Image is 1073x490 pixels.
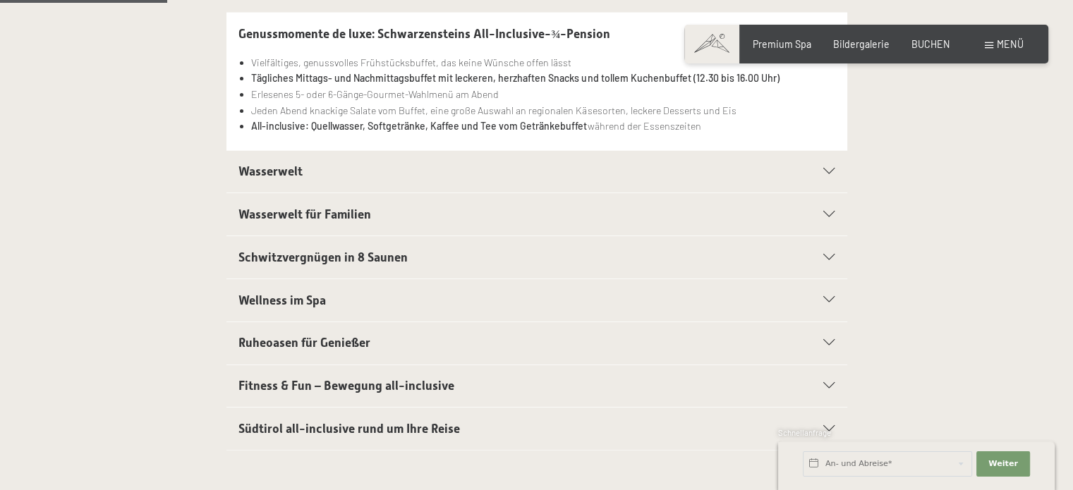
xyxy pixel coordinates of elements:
[238,250,408,264] span: Schwitzvergnügen in 8 Saunen
[238,422,460,436] span: Südtirol all-inclusive rund um Ihre Reise
[753,38,811,50] a: Premium Spa
[238,164,303,178] span: Wasserwelt
[833,38,890,50] a: Bildergalerie
[238,207,371,221] span: Wasserwelt für Familien
[251,87,835,103] li: Erlesenes 5- oder 6-Gänge-Gourmet-Wahlmenü am Abend
[251,72,779,84] strong: Tägliches Mittags- und Nachmittagsbuffet mit leckeren, herzhaften Snacks und tollem Kuchenbuffet ...
[911,38,950,50] a: BUCHEN
[997,38,1024,50] span: Menü
[251,103,835,119] li: Jeden Abend knackige Salate vom Buffet, eine große Auswahl an regionalen Käsesorten, leckere Dess...
[251,120,587,132] strong: All-inclusive: Quellwasser, Softgetränke, Kaffee und Tee vom Getränkebuffet
[778,428,831,437] span: Schnellanfrage
[251,55,835,71] li: Vielfältiges, genussvolles Frühstücksbuffet, das keine Wünsche offen lässt
[976,451,1030,477] button: Weiter
[238,27,610,41] span: Genussmomente de luxe: Schwarzensteins All-Inclusive-¾-Pension
[238,379,454,393] span: Fitness & Fun – Bewegung all-inclusive
[238,293,326,307] span: Wellness im Spa
[238,336,370,350] span: Ruheoasen für Genießer
[988,458,1018,470] span: Weiter
[251,118,835,135] li: während der Essenszeiten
